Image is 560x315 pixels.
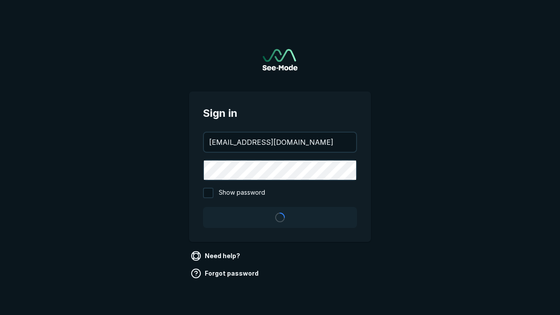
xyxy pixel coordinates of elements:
a: Need help? [189,249,244,263]
span: Sign in [203,105,357,121]
img: See-Mode Logo [262,49,297,70]
a: Go to sign in [262,49,297,70]
input: your@email.com [204,133,356,152]
a: Forgot password [189,266,262,280]
span: Show password [219,188,265,198]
